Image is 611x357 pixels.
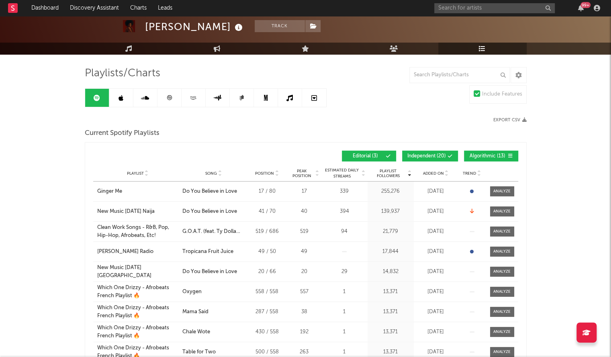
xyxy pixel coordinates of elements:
a: Ginger Me [97,188,178,196]
span: Editorial ( 3 ) [347,154,384,159]
div: 14,832 [370,268,412,276]
div: 94 [323,228,366,236]
div: 40 [289,208,319,216]
button: Algorithmic(13) [464,151,518,161]
div: Ginger Me [97,188,122,196]
a: Which One Drizzy - Afrobeats French Playlist 🔥 [97,304,178,320]
div: 20 / 66 [249,268,285,276]
div: 49 [289,248,319,256]
input: Search Playlists/Charts [409,67,510,83]
span: Independent ( 20 ) [407,154,446,159]
button: 99+ [578,5,584,11]
span: Playlist [127,171,144,176]
div: 558 / 558 [249,288,285,296]
button: Track [255,20,305,32]
a: Which One Drizzy - Afrobeats French Playlist 🔥 [97,284,178,300]
div: Tropicana Fruit Juice [182,248,233,256]
div: [DATE] [416,228,456,236]
div: 519 [289,228,319,236]
div: 13,371 [370,348,412,356]
div: [PERSON_NAME] Radio [97,248,153,256]
div: 17,844 [370,248,412,256]
div: Include Features [482,90,522,99]
span: Playlists/Charts [85,69,160,78]
div: 29 [323,268,366,276]
div: 263 [289,348,319,356]
div: 139,937 [370,208,412,216]
div: G.O.A.T. (feat. Ty Dolla $ign & [PERSON_NAME]) [182,228,245,236]
div: [DATE] [416,188,456,196]
div: 1 [323,288,366,296]
div: 13,371 [370,328,412,336]
div: [DATE] [416,208,456,216]
span: Song [205,171,217,176]
div: [DATE] [416,268,456,276]
div: [DATE] [416,328,456,336]
span: Estimated Daily Streams [323,167,361,180]
div: Do You Believe in Love [182,208,237,216]
div: 339 [323,188,366,196]
div: 1 [323,348,366,356]
div: 394 [323,208,366,216]
a: Clean Work Songs - R&B, Pop, Hip-Hop, Afrobeats, Etc! [97,224,178,239]
div: 49 / 50 [249,248,285,256]
div: 20 [289,268,319,276]
a: New Music [DATE] [GEOGRAPHIC_DATA] [97,264,178,279]
div: Oxygen [182,288,202,296]
div: Table for Two [182,348,216,356]
div: Chale Wote [182,328,210,336]
div: 17 / 80 [249,188,285,196]
a: Which One Drizzy - Afrobeats French Playlist 🔥 [97,324,178,340]
div: 519 / 686 [249,228,285,236]
div: 1 [323,308,366,316]
div: 38 [289,308,319,316]
span: Peak Position [289,169,315,178]
div: [DATE] [416,308,456,316]
div: 255,276 [370,188,412,196]
div: 13,371 [370,308,412,316]
div: 13,371 [370,288,412,296]
div: 99 + [580,2,591,8]
div: 21,779 [370,228,412,236]
button: Export CSV [493,118,527,122]
div: [DATE] [416,348,456,356]
span: Added On [423,171,444,176]
a: [PERSON_NAME] Radio [97,248,178,256]
div: Do You Believe in Love [182,188,237,196]
span: Position [255,171,274,176]
span: Algorithmic ( 13 ) [469,154,506,159]
div: [DATE] [416,288,456,296]
div: 41 / 70 [249,208,285,216]
span: Current Spotify Playlists [85,129,159,138]
div: 557 [289,288,319,296]
div: 287 / 558 [249,308,285,316]
input: Search for artists [434,3,555,13]
a: New Music [DATE] Naija [97,208,178,216]
div: [DATE] [416,248,456,256]
span: Playlist Followers [370,169,407,178]
div: 1 [323,328,366,336]
div: 17 [289,188,319,196]
button: Editorial(3) [342,151,396,161]
span: Trend [463,171,476,176]
div: 430 / 558 [249,328,285,336]
button: Independent(20) [402,151,458,161]
div: [PERSON_NAME] [145,20,245,33]
div: Do You Believe in Love [182,268,237,276]
div: 500 / 558 [249,348,285,356]
div: New Music [DATE] Naija [97,208,155,216]
div: Mama Said [182,308,208,316]
div: 192 [289,328,319,336]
